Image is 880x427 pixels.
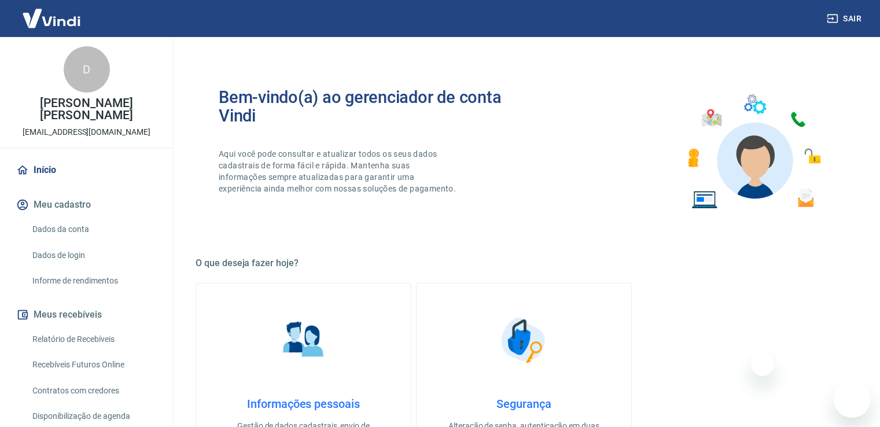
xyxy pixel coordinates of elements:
[9,97,164,122] p: [PERSON_NAME] [PERSON_NAME]
[23,126,150,138] p: [EMAIL_ADDRESS][DOMAIN_NAME]
[28,244,159,267] a: Dados de login
[435,397,613,411] h4: Segurança
[751,353,774,376] iframe: Fechar mensagem
[275,311,333,369] img: Informações pessoais
[215,397,392,411] h4: Informações pessoais
[495,311,553,369] img: Segurança
[64,46,110,93] div: D
[14,302,159,327] button: Meus recebíveis
[28,353,159,377] a: Recebíveis Futuros Online
[14,192,159,218] button: Meu cadastro
[14,1,89,36] img: Vindi
[196,257,852,269] h5: O que deseja fazer hoje?
[678,88,829,216] img: Imagem de um avatar masculino com diversos icones exemplificando as funcionalidades do gerenciado...
[28,327,159,351] a: Relatório de Recebíveis
[824,8,866,30] button: Sair
[834,381,871,418] iframe: Botão para abrir a janela de mensagens
[28,218,159,241] a: Dados da conta
[219,148,458,194] p: Aqui você pode consultar e atualizar todos os seus dados cadastrais de forma fácil e rápida. Mant...
[14,157,159,183] a: Início
[219,88,524,125] h2: Bem-vindo(a) ao gerenciador de conta Vindi
[28,269,159,293] a: Informe de rendimentos
[28,379,159,403] a: Contratos com credores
